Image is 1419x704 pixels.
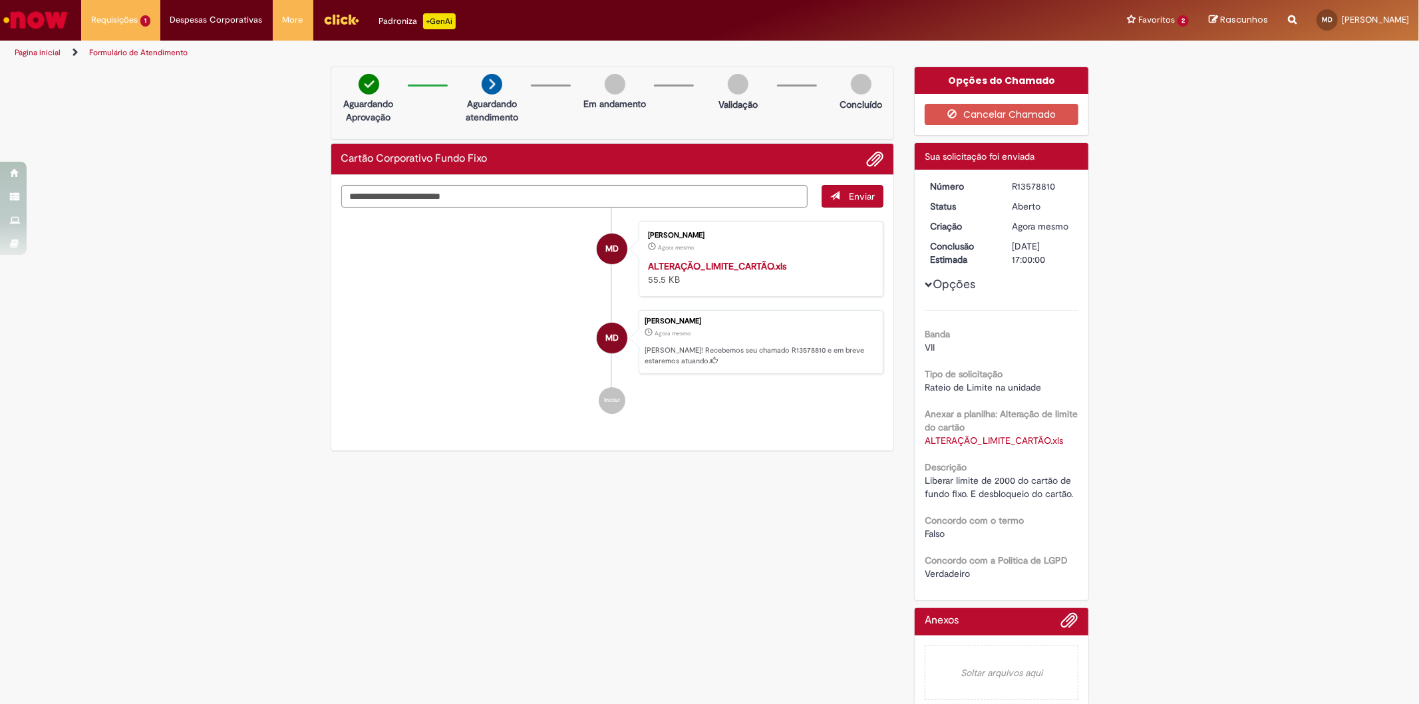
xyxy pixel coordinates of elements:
span: 1 [140,15,150,27]
div: Opções do Chamado [915,67,1088,94]
b: Descrição [925,461,967,473]
p: [PERSON_NAME]! Recebemos seu chamado R13578810 e em breve estaremos atuando. [645,345,876,366]
p: Concluído [840,98,882,111]
time: 29/09/2025 18:15:20 [655,329,691,337]
p: Aguardando Aprovação [337,97,401,124]
span: Despesas Corporativas [170,13,263,27]
p: Validação [718,98,758,111]
img: img-circle-grey.png [728,74,748,94]
img: img-circle-grey.png [605,74,625,94]
span: Enviar [849,190,875,202]
p: Em andamento [583,97,646,110]
div: Mayara Canuto Doarte [597,234,627,264]
span: 2 [1178,15,1189,27]
span: Liberar limite de 2000 do cartão de fundo fixo. E desbloqueio do cartão. [925,474,1074,500]
span: Agora mesmo [655,329,691,337]
span: Falso [925,528,945,540]
dt: Status [920,200,1002,213]
span: MD [1322,15,1333,24]
dt: Número [920,180,1002,193]
img: click_logo_yellow_360x200.png [323,9,359,29]
ul: Trilhas de página [10,41,936,65]
ul: Histórico de tíquete [341,208,884,427]
div: 55.5 KB [648,260,869,286]
h2: Cartão Corporativo Fundo Fixo Histórico de tíquete [341,153,488,165]
b: Tipo de solicitação [925,368,1003,380]
div: R13578810 [1012,180,1074,193]
time: 29/09/2025 18:14:54 [658,244,694,252]
li: Mayara Canuto Doarte [341,310,884,374]
b: Banda [925,328,950,340]
p: Aguardando atendimento [460,97,524,124]
span: Sua solicitação foi enviada [925,150,1034,162]
span: Favoritos [1138,13,1175,27]
div: [PERSON_NAME] [645,317,876,325]
span: VII [925,341,935,353]
span: [PERSON_NAME] [1342,14,1409,25]
img: arrow-next.png [482,74,502,94]
img: ServiceNow [1,7,70,33]
button: Adicionar anexos [1061,612,1078,635]
span: Rascunhos [1220,13,1268,26]
img: img-circle-grey.png [851,74,871,94]
span: Verdadeiro [925,568,970,580]
a: Download de ALTERAÇÃO_LIMITE_CARTÃO.xls [925,435,1063,446]
a: Formulário de Atendimento [89,47,188,58]
div: [DATE] 17:00:00 [1012,240,1074,266]
textarea: Digite sua mensagem aqui... [341,185,808,208]
span: More [283,13,303,27]
button: Enviar [822,185,883,208]
span: Rateio de Limite na unidade [925,381,1041,393]
b: Anexar a planilha: Alteração de limite do cartão [925,408,1078,433]
div: Aberto [1012,200,1074,213]
dt: Criação [920,220,1002,233]
div: 29/09/2025 18:15:20 [1012,220,1074,233]
div: Mayara Canuto Doarte [597,323,627,353]
span: Requisições [91,13,138,27]
button: Cancelar Chamado [925,104,1078,125]
dt: Conclusão Estimada [920,240,1002,266]
h2: Anexos [925,615,959,627]
div: [PERSON_NAME] [648,232,869,240]
b: Concordo com a Politica de LGPD [925,554,1068,566]
p: +GenAi [423,13,456,29]
div: Padroniza [379,13,456,29]
span: MD [605,233,619,265]
span: Agora mesmo [658,244,694,252]
a: Página inicial [15,47,61,58]
a: Rascunhos [1209,14,1268,27]
b: Concordo com o termo [925,514,1024,526]
a: ALTERAÇÃO_LIMITE_CARTÃO.xls [648,260,786,272]
span: Agora mesmo [1012,220,1068,232]
em: Soltar arquivos aqui [925,645,1078,700]
img: check-circle-green.png [359,74,379,94]
button: Adicionar anexos [866,150,883,168]
span: MD [605,322,619,354]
